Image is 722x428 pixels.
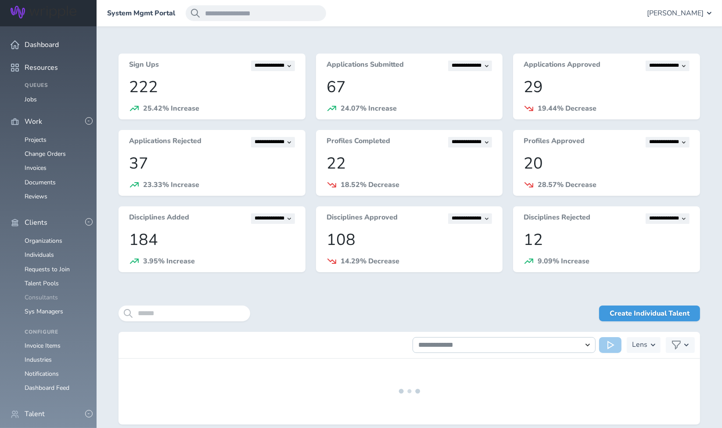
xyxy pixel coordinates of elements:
[647,5,711,21] button: [PERSON_NAME]
[129,231,295,249] p: 184
[327,231,492,249] p: 108
[25,307,63,316] a: Sys Managers
[524,61,600,71] h3: Applications Approved
[327,155,492,173] p: 22
[25,192,47,201] a: Reviews
[25,237,62,245] a: Organizations
[25,136,47,144] a: Projects
[524,155,690,173] p: 20
[327,61,404,71] h3: Applications Submitted
[327,78,492,96] p: 67
[25,219,47,227] span: Clients
[25,83,86,89] h4: Queues
[11,6,76,18] img: Wripple
[129,61,159,71] h3: Sign Ups
[107,9,175,17] a: System Mgmt Portal
[341,180,399,190] span: 18.52% Decrease
[143,180,199,190] span: 23.33% Increase
[129,155,295,173] p: 37
[143,256,195,266] span: 3.95% Increase
[25,150,66,158] a: Change Orders
[341,256,399,266] span: 14.29% Decrease
[524,231,690,249] p: 12
[627,337,661,353] button: Lens
[25,384,69,392] a: Dashboard Feed
[25,342,61,350] a: Invoice Items
[327,213,398,224] h3: Disciplines Approved
[85,117,93,125] button: -
[25,95,37,104] a: Jobs
[538,256,589,266] span: 9.09% Increase
[524,213,590,224] h3: Disciplines Rejected
[129,137,201,147] h3: Applications Rejected
[129,78,295,96] p: 222
[25,178,56,187] a: Documents
[632,337,647,353] h3: Lens
[129,213,189,224] h3: Disciplines Added
[25,64,58,72] span: Resources
[25,410,45,418] span: Talent
[647,9,704,17] span: [PERSON_NAME]
[25,370,59,378] a: Notifications
[524,78,690,96] p: 29
[143,104,199,113] span: 25.42% Increase
[25,164,47,172] a: Invoices
[25,118,42,126] span: Work
[538,180,596,190] span: 28.57% Decrease
[25,329,86,335] h4: Configure
[25,356,52,364] a: Industries
[25,251,54,259] a: Individuals
[599,337,621,353] button: Run Action
[25,279,59,288] a: Talent Pools
[599,306,700,321] a: Create Individual Talent
[538,104,596,113] span: 19.44% Decrease
[25,265,70,273] a: Requests to Join
[85,218,93,226] button: -
[25,41,59,49] span: Dashboard
[85,410,93,417] button: -
[327,137,390,147] h3: Profiles Completed
[341,104,397,113] span: 24.07% Increase
[524,137,585,147] h3: Profiles Approved
[25,293,58,302] a: Consultants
